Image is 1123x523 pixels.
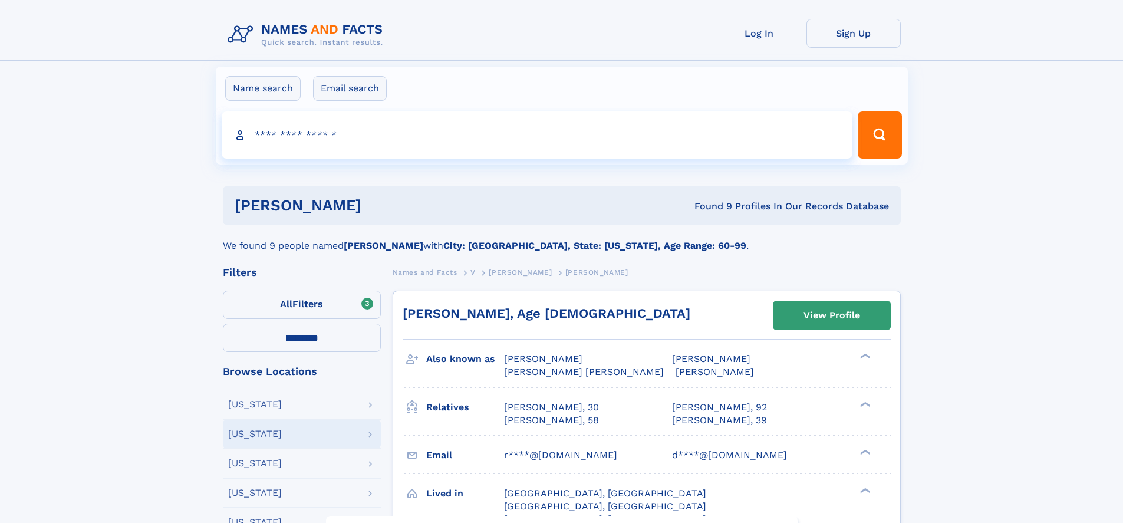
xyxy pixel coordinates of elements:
h3: Email [426,445,504,465]
img: Logo Names and Facts [223,19,393,51]
a: [PERSON_NAME], 30 [504,401,599,414]
div: ❯ [857,400,871,408]
div: Browse Locations [223,366,381,377]
b: City: [GEOGRAPHIC_DATA], State: [US_STATE], Age Range: 60-99 [443,240,746,251]
span: [GEOGRAPHIC_DATA], [GEOGRAPHIC_DATA] [504,501,706,512]
div: [US_STATE] [228,488,282,498]
h3: Relatives [426,397,504,417]
a: [PERSON_NAME], 92 [672,401,767,414]
span: [PERSON_NAME] [565,268,628,277]
label: Name search [225,76,301,101]
a: View Profile [773,301,890,330]
div: Filters [223,267,381,278]
div: ❯ [857,448,871,456]
a: Log In [712,19,806,48]
div: [US_STATE] [228,429,282,439]
span: V [470,268,476,277]
a: [PERSON_NAME] [489,265,552,279]
div: [US_STATE] [228,400,282,409]
span: [PERSON_NAME] [489,268,552,277]
a: [PERSON_NAME], 39 [672,414,767,427]
a: [PERSON_NAME], Age [DEMOGRAPHIC_DATA] [403,306,690,321]
span: [PERSON_NAME] [PERSON_NAME] [504,366,664,377]
a: [PERSON_NAME], 58 [504,414,599,427]
h3: Also known as [426,349,504,369]
button: Search Button [858,111,901,159]
a: Sign Up [806,19,901,48]
div: View Profile [803,302,860,329]
span: [PERSON_NAME] [676,366,754,377]
div: Found 9 Profiles In Our Records Database [528,200,889,213]
span: [GEOGRAPHIC_DATA], [GEOGRAPHIC_DATA] [504,488,706,499]
label: Email search [313,76,387,101]
input: search input [222,111,853,159]
a: V [470,265,476,279]
div: ❯ [857,486,871,494]
div: We found 9 people named with . [223,225,901,253]
label: Filters [223,291,381,319]
span: [PERSON_NAME] [672,353,750,364]
div: [US_STATE] [228,459,282,468]
b: [PERSON_NAME] [344,240,423,251]
span: All [280,298,292,310]
h3: Lived in [426,483,504,504]
span: [PERSON_NAME] [504,353,582,364]
h1: [PERSON_NAME] [235,198,528,213]
a: Names and Facts [393,265,457,279]
div: ❯ [857,353,871,360]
